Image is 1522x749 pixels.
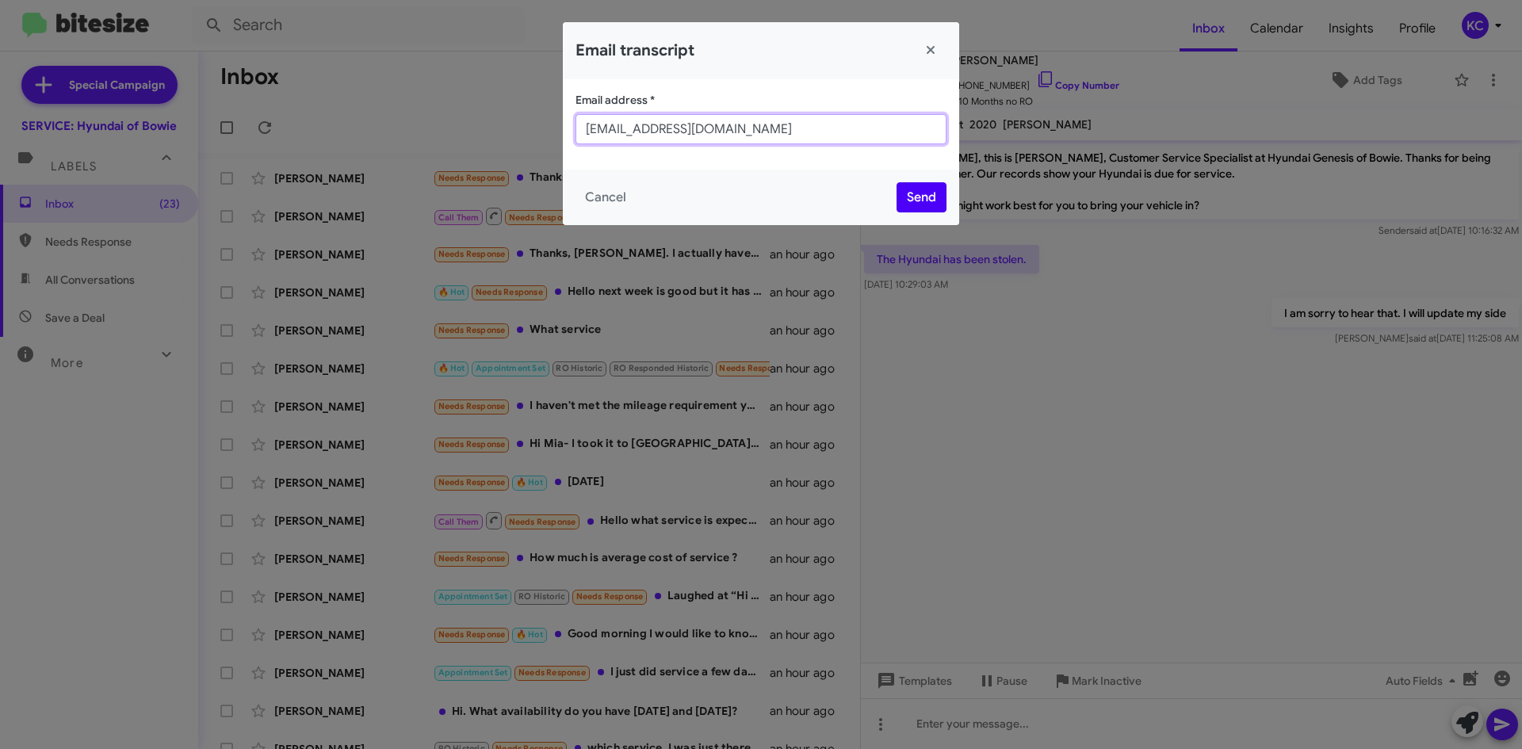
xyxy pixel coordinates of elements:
[897,182,946,212] button: Send
[576,183,636,212] button: Cancel
[576,38,694,63] h2: Email transcript
[915,35,946,67] button: Close
[576,114,946,144] input: example@mail.com
[576,92,655,108] label: Email address *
